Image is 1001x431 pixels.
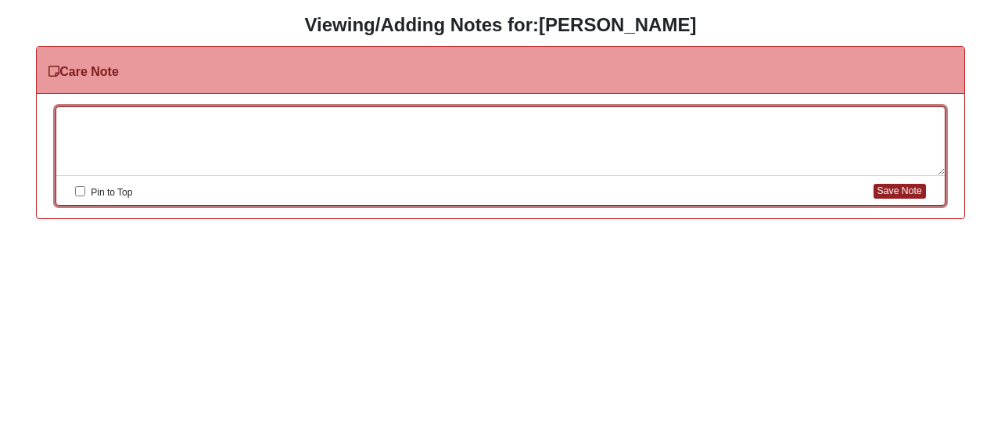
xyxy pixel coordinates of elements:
[874,184,926,199] button: Save Note
[12,14,989,37] h3: Viewing/Adding Notes for:
[75,186,85,196] input: Pin to Top
[91,187,132,198] span: Pin to Top
[48,64,119,79] h3: Care Note
[539,14,696,35] strong: [PERSON_NAME]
